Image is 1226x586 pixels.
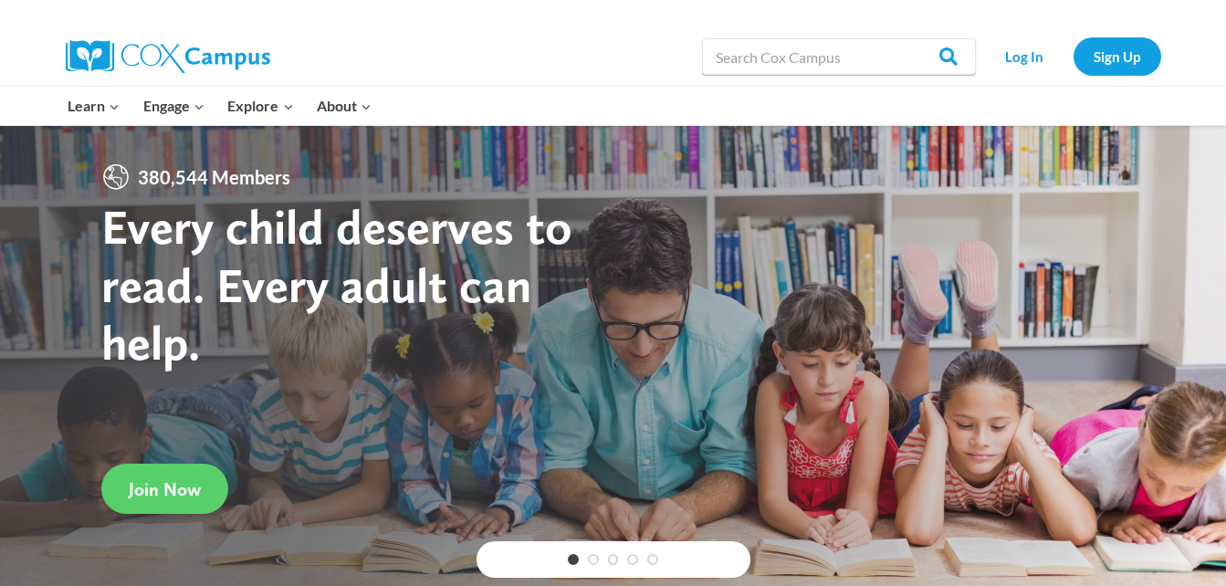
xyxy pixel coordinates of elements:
a: 3 [608,554,619,565]
input: Search Cox Campus [702,38,976,75]
a: 2 [588,554,599,565]
nav: Primary Navigation [57,87,383,125]
span: Engage [143,94,204,118]
img: Cox Campus [66,40,270,73]
span: Learn [68,94,120,118]
a: 5 [647,554,658,565]
a: Sign Up [1074,37,1161,75]
a: Join Now [101,464,228,514]
span: 380,544 Members [131,162,298,192]
a: Log In [985,37,1064,75]
a: 1 [568,554,579,565]
nav: Secondary Navigation [985,37,1161,75]
span: Join Now [129,478,201,500]
span: About [317,94,372,118]
a: 4 [627,554,638,565]
span: Explore [227,94,293,118]
strong: Every child deserves to read. Every adult can help. [101,197,572,371]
